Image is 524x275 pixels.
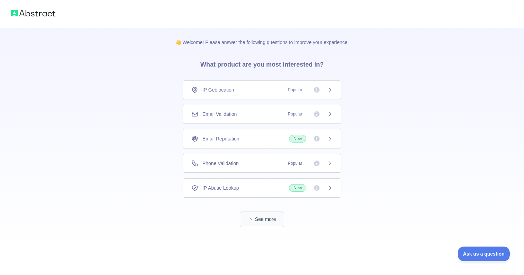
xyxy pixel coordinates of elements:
span: IP Abuse Lookup [202,184,239,191]
span: Popular [284,160,306,167]
span: Email Validation [202,111,237,118]
iframe: Toggle Customer Support [458,247,510,261]
h3: What product are you most interested in? [189,46,335,80]
span: Popular [284,111,306,118]
span: New [289,135,306,143]
span: New [289,184,306,192]
span: Email Reputation [202,135,239,142]
span: Phone Validation [202,160,239,167]
p: 👋 Welcome! Please answer the following questions to improve your experience. [164,28,360,46]
button: See more [240,212,284,227]
img: Abstract logo [11,8,55,18]
span: IP Geolocation [202,86,234,93]
span: Popular [284,86,306,93]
